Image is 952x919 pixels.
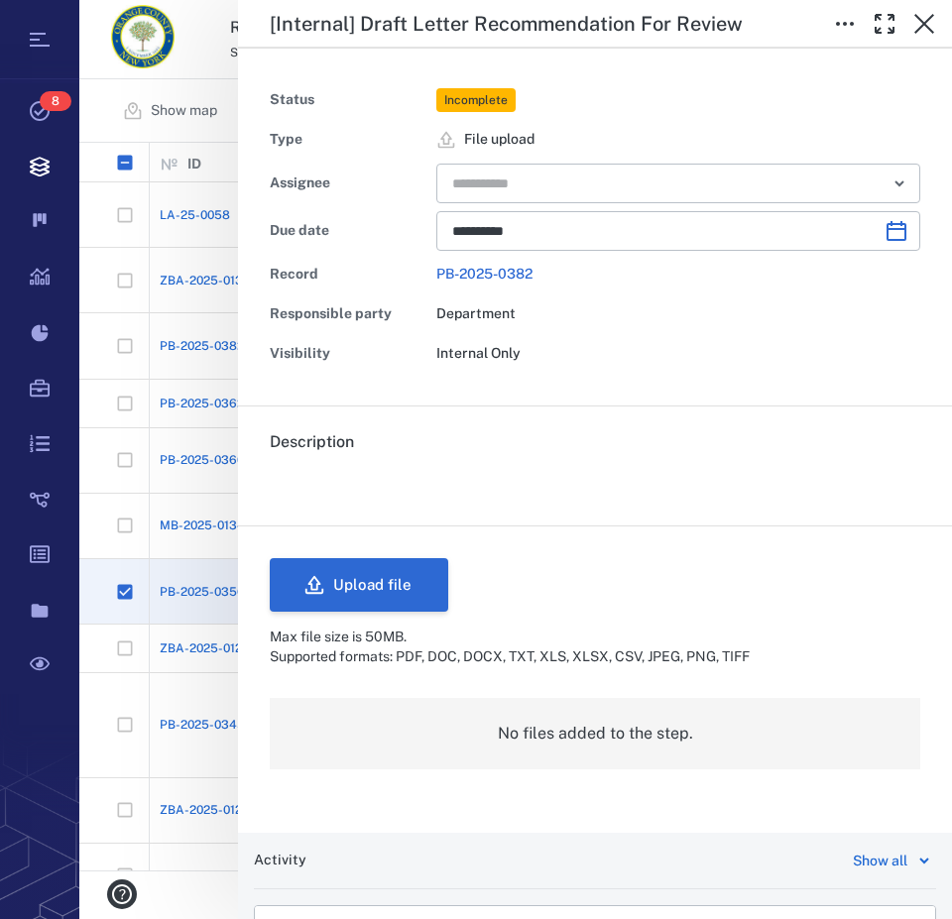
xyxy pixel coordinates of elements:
[45,14,85,32] span: Help
[436,345,521,361] span: Internal Only
[270,698,920,769] div: No files added to the step.
[436,266,533,282] a: PB-2025-0382
[440,92,512,109] span: Incomplete
[270,12,743,37] h5: [Internal] Draft Letter Recommendation For Review
[254,851,306,870] h6: Activity
[464,130,535,150] span: File upload
[825,4,865,44] button: Toggle to Edit Boxes
[877,211,916,251] button: Choose date, selected date is Oct 24, 2025
[270,430,920,454] h6: Description
[436,305,516,321] span: Department
[270,217,428,245] div: Due date
[904,4,944,44] button: Close
[270,126,428,154] div: Type
[270,628,920,666] div: Max file size is 50MB. Supported formats: PDF, DOC, DOCX, TXT, XLS, XLSX, CSV, JPEG, PNG, TIFF
[865,4,904,44] button: Toggle Fullscreen
[886,170,913,197] button: Open
[16,16,664,34] body: Rich Text Area. Press ALT-0 for help.
[853,849,907,872] div: Show all
[40,91,71,111] span: 8
[270,472,274,491] span: .
[270,86,428,114] div: Status
[270,170,428,197] div: Assignee
[270,558,448,612] button: Upload file
[270,340,428,368] div: Visibility
[270,300,428,328] div: Responsible party
[270,261,428,288] div: Record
